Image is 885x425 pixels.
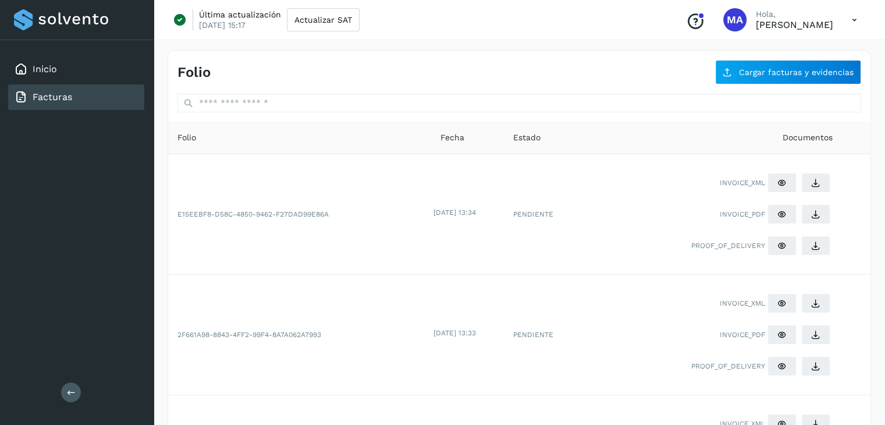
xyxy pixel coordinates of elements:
div: [DATE] 13:33 [433,328,502,338]
span: INVOICE_PDF [720,330,765,340]
span: Estado [513,132,541,144]
a: Inicio [33,63,57,75]
td: PENDIENTE [504,275,595,395]
button: Cargar facturas y evidencias [715,60,861,84]
button: Actualizar SAT [287,8,360,31]
span: Cargar facturas y evidencias [739,68,854,76]
div: [DATE] 13:34 [433,207,502,218]
td: PENDIENTE [504,154,595,275]
span: PROOF_OF_DELIVERY [691,240,765,251]
span: INVOICE_XML [720,178,765,188]
span: PROOF_OF_DELIVERY [691,361,765,371]
td: 2F661A98-8843-4FF2-99F4-8A7A062A7993 [168,275,431,395]
p: Manuel Alonso Erives [756,19,833,30]
span: Documentos [783,132,833,144]
p: Última actualización [199,9,281,20]
span: INVOICE_XML [720,298,765,309]
span: INVOICE_PDF [720,209,765,219]
span: Folio [177,132,196,144]
span: Actualizar SAT [294,16,352,24]
div: Inicio [8,56,144,82]
p: Hola, [756,9,833,19]
span: Fecha [440,132,464,144]
td: E15EEBF8-D58C-4850-9462-F27DAD99E86A [168,154,431,275]
div: Facturas [8,84,144,110]
p: [DATE] 15:17 [199,20,246,30]
a: Facturas [33,91,72,102]
h4: Folio [177,64,211,81]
